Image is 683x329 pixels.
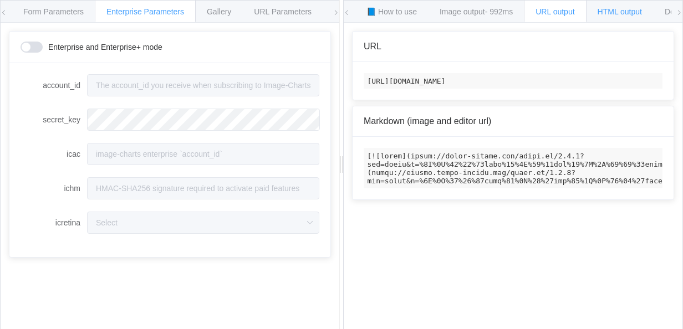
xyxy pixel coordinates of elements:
label: ichm [21,177,87,199]
input: The account_id you receive when subscribing to Image-Charts [87,74,319,96]
span: HTML output [598,7,642,16]
span: 📘 How to use [366,7,417,16]
input: Select [87,212,319,234]
input: HMAC-SHA256 signature required to activate paid features [87,177,319,199]
span: URL output [536,7,574,16]
span: Gallery [207,7,231,16]
span: Image output [440,7,513,16]
label: account_id [21,74,87,96]
span: URL [364,42,381,51]
label: icretina [21,212,87,234]
input: image-charts enterprise `account_id` [87,143,319,165]
span: URL Parameters [254,7,312,16]
span: Enterprise Parameters [106,7,184,16]
span: Enterprise and Enterprise+ mode [48,43,162,51]
span: Markdown (image and editor url) [364,116,491,126]
label: secret_key [21,109,87,131]
label: icac [21,143,87,165]
span: Form Parameters [23,7,84,16]
code: [URL][DOMAIN_NAME] [364,73,662,89]
span: - 992ms [485,7,513,16]
code: [![lorem](ipsum://dolor-sitame.con/adipi.el/2.4.1?sed=doeiu&t=%8I%0U%42%22%73labo%15%4E%59%11dol%... [364,148,662,188]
